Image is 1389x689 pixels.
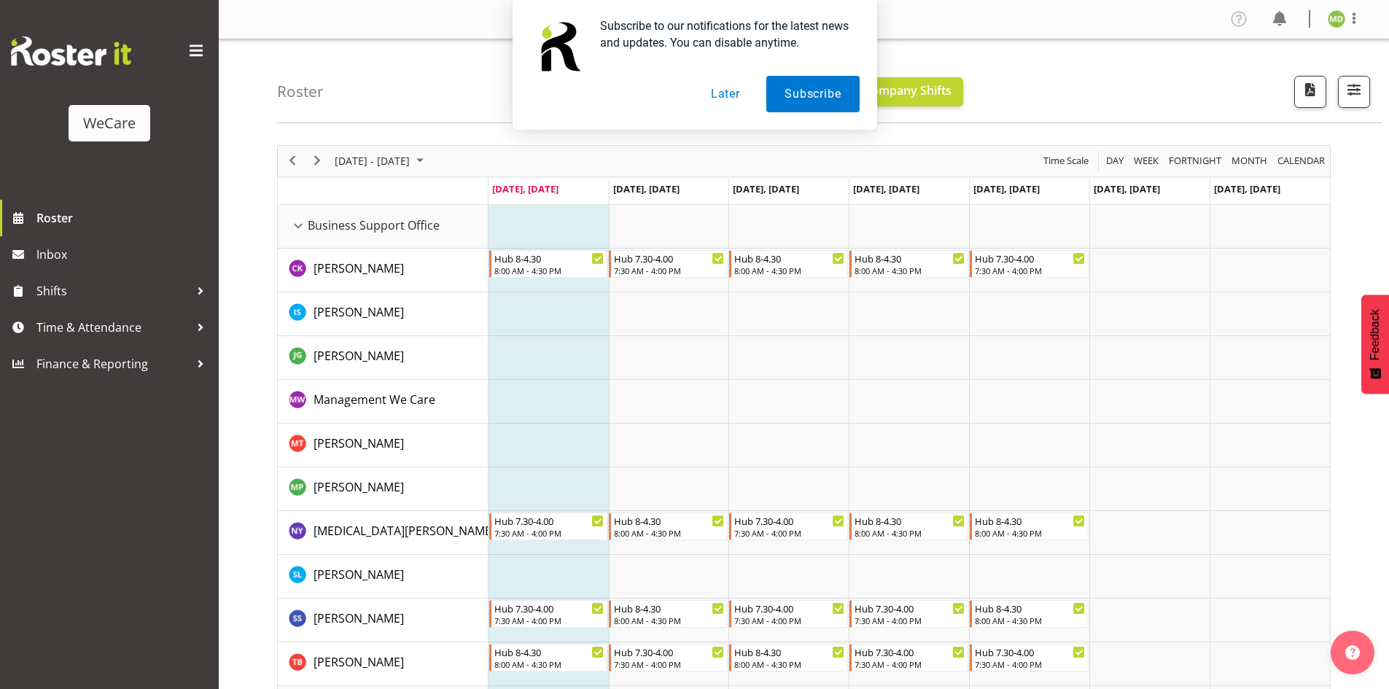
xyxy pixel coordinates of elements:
[1214,182,1280,195] span: [DATE], [DATE]
[734,615,844,626] div: 7:30 AM - 4:00 PM
[975,645,1085,659] div: Hub 7.30-4.00
[494,615,604,626] div: 7:30 AM - 4:00 PM
[314,610,404,626] span: [PERSON_NAME]
[494,513,604,528] div: Hub 7.30-4.00
[530,17,588,76] img: notification icon
[609,513,728,540] div: Nikita Yates"s event - Hub 8-4.30 Begin From Tuesday, September 30, 2025 at 8:00:00 AM GMT+13:00 ...
[729,644,848,672] div: Tyla Boyd"s event - Hub 8-4.30 Begin From Wednesday, October 1, 2025 at 8:00:00 AM GMT+13:00 Ends...
[278,642,489,686] td: Tyla Boyd resource
[332,152,430,170] button: September 2025
[975,601,1085,615] div: Hub 8-4.30
[970,250,1089,278] div: Chloe Kim"s event - Hub 7.30-4.00 Begin From Friday, October 3, 2025 at 7:30:00 AM GMT+13:00 Ends...
[314,435,404,451] span: [PERSON_NAME]
[314,303,404,321] a: [PERSON_NAME]
[975,527,1085,539] div: 8:00 AM - 4:30 PM
[1167,152,1223,170] span: Fortnight
[734,601,844,615] div: Hub 7.30-4.00
[278,467,489,511] td: Millie Pumphrey resource
[614,601,724,615] div: Hub 8-4.30
[729,513,848,540] div: Nikita Yates"s event - Hub 7.30-4.00 Begin From Wednesday, October 1, 2025 at 7:30:00 AM GMT+13:0...
[278,511,489,555] td: Nikita Yates resource
[614,265,724,276] div: 7:30 AM - 4:00 PM
[975,251,1085,265] div: Hub 7.30-4.00
[614,658,724,670] div: 7:30 AM - 4:00 PM
[314,260,404,276] span: [PERSON_NAME]
[314,260,404,277] a: [PERSON_NAME]
[970,644,1089,672] div: Tyla Boyd"s event - Hub 7.30-4.00 Begin From Friday, October 3, 2025 at 7:30:00 AM GMT+13:00 Ends...
[609,250,728,278] div: Chloe Kim"s event - Hub 7.30-4.00 Begin From Tuesday, September 30, 2025 at 7:30:00 AM GMT+13:00 ...
[314,654,404,670] span: [PERSON_NAME]
[1230,152,1269,170] span: Month
[494,601,604,615] div: Hub 7.30-4.00
[734,527,844,539] div: 7:30 AM - 4:00 PM
[849,600,968,628] div: Savita Savita"s event - Hub 7.30-4.00 Begin From Thursday, October 2, 2025 at 7:30:00 AM GMT+13:0...
[693,76,758,112] button: Later
[314,478,404,496] a: [PERSON_NAME]
[855,251,965,265] div: Hub 8-4.30
[278,599,489,642] td: Savita Savita resource
[855,615,965,626] div: 7:30 AM - 4:00 PM
[588,17,860,51] div: Subscribe to our notifications for the latest news and updates. You can disable anytime.
[278,249,489,292] td: Chloe Kim resource
[609,644,728,672] div: Tyla Boyd"s event - Hub 7.30-4.00 Begin From Tuesday, September 30, 2025 at 7:30:00 AM GMT+13:00 ...
[314,567,404,583] span: [PERSON_NAME]
[278,555,489,599] td: Sarah Lamont resource
[975,265,1085,276] div: 7:30 AM - 4:00 PM
[489,250,608,278] div: Chloe Kim"s event - Hub 8-4.30 Begin From Monday, September 29, 2025 at 8:00:00 AM GMT+13:00 Ends...
[314,348,404,364] span: [PERSON_NAME]
[849,644,968,672] div: Tyla Boyd"s event - Hub 7.30-4.00 Begin From Thursday, October 2, 2025 at 7:30:00 AM GMT+13:00 En...
[855,658,965,670] div: 7:30 AM - 4:00 PM
[1229,152,1270,170] button: Timeline Month
[614,251,724,265] div: Hub 7.30-4.00
[970,600,1089,628] div: Savita Savita"s event - Hub 8-4.30 Begin From Friday, October 3, 2025 at 8:00:00 AM GMT+13:00 End...
[36,316,190,338] span: Time & Attendance
[614,527,724,539] div: 8:00 AM - 4:30 PM
[314,435,404,452] a: [PERSON_NAME]
[36,207,211,229] span: Roster
[1094,182,1160,195] span: [DATE], [DATE]
[734,265,844,276] div: 8:00 AM - 4:30 PM
[492,182,559,195] span: [DATE], [DATE]
[1167,152,1224,170] button: Fortnight
[855,527,965,539] div: 8:00 AM - 4:30 PM
[1041,152,1092,170] button: Time Scale
[494,265,604,276] div: 8:00 AM - 4:30 PM
[494,658,604,670] div: 8:00 AM - 4:30 PM
[853,182,919,195] span: [DATE], [DATE]
[855,601,965,615] div: Hub 7.30-4.00
[975,658,1085,670] div: 7:30 AM - 4:00 PM
[36,280,190,302] span: Shifts
[849,513,968,540] div: Nikita Yates"s event - Hub 8-4.30 Begin From Thursday, October 2, 2025 at 8:00:00 AM GMT+13:00 En...
[1042,152,1090,170] span: Time Scale
[849,250,968,278] div: Chloe Kim"s event - Hub 8-4.30 Begin From Thursday, October 2, 2025 at 8:00:00 AM GMT+13:00 Ends ...
[283,152,303,170] button: Previous
[314,347,404,365] a: [PERSON_NAME]
[734,658,844,670] div: 8:00 AM - 4:30 PM
[314,391,435,408] a: Management We Care
[333,152,411,170] span: [DATE] - [DATE]
[855,645,965,659] div: Hub 7.30-4.00
[36,244,211,265] span: Inbox
[613,182,680,195] span: [DATE], [DATE]
[314,304,404,320] span: [PERSON_NAME]
[1276,152,1326,170] span: calendar
[305,146,330,176] div: next period
[1105,152,1125,170] span: Day
[278,205,489,249] td: Business Support Office resource
[614,615,724,626] div: 8:00 AM - 4:30 PM
[1104,152,1127,170] button: Timeline Day
[970,513,1089,540] div: Nikita Yates"s event - Hub 8-4.30 Begin From Friday, October 3, 2025 at 8:00:00 AM GMT+13:00 Ends...
[278,292,489,336] td: Isabel Simcox resource
[609,600,728,628] div: Savita Savita"s event - Hub 8-4.30 Begin From Tuesday, September 30, 2025 at 8:00:00 AM GMT+13:00...
[308,152,327,170] button: Next
[308,217,440,234] span: Business Support Office
[314,522,495,540] a: [MEDICAL_DATA][PERSON_NAME]
[1275,152,1328,170] button: Month
[314,653,404,671] a: [PERSON_NAME]
[494,251,604,265] div: Hub 8-4.30
[766,76,859,112] button: Subscribe
[1345,645,1360,660] img: help-xxl-2.png
[494,527,604,539] div: 7:30 AM - 4:00 PM
[975,513,1085,528] div: Hub 8-4.30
